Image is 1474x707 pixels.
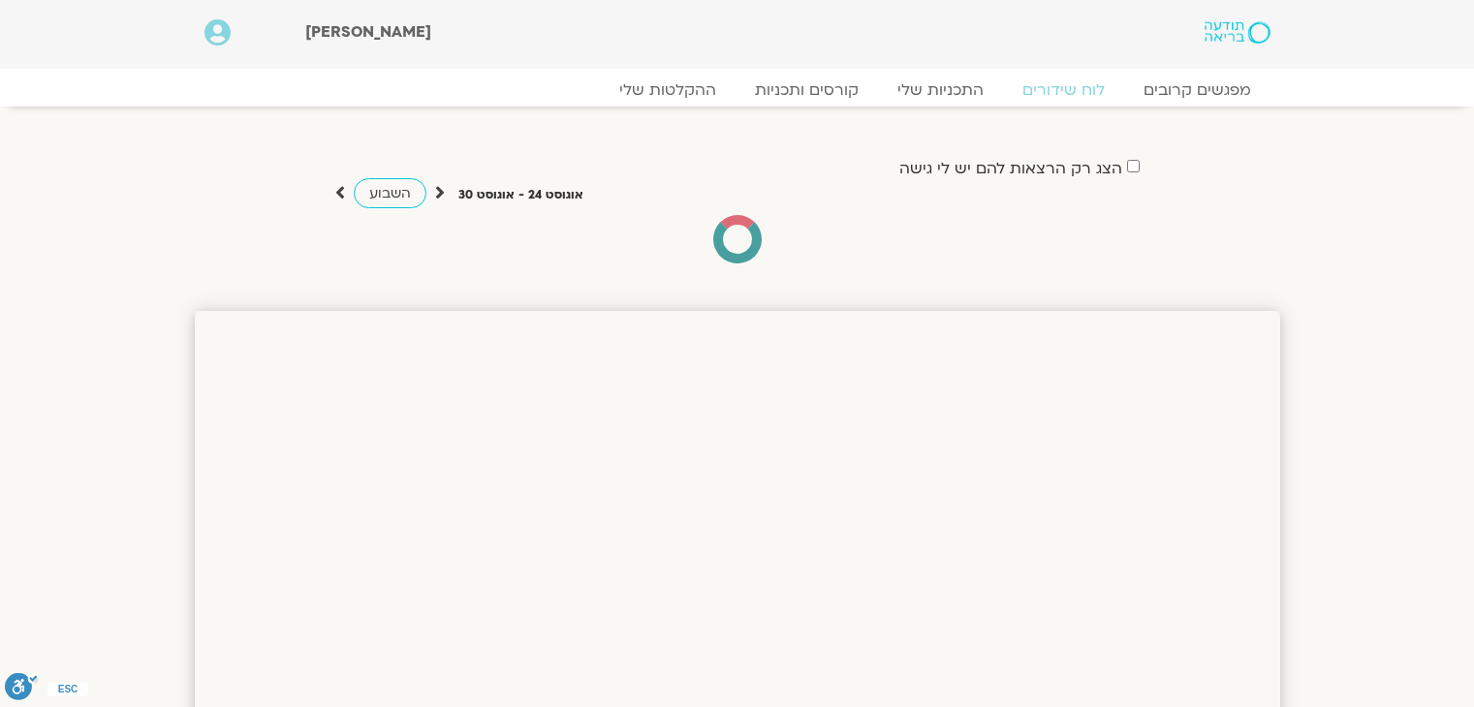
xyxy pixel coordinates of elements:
span: [PERSON_NAME] [305,21,431,43]
p: אוגוסט 24 - אוגוסט 30 [458,185,583,205]
a: לוח שידורים [1003,80,1124,100]
a: השבוע [354,178,426,208]
span: השבוע [369,184,411,202]
a: ההקלטות שלי [600,80,736,100]
nav: Menu [204,80,1270,100]
a: התכניות שלי [878,80,1003,100]
a: מפגשים קרובים [1124,80,1270,100]
a: קורסים ותכניות [736,80,878,100]
label: הצג רק הרצאות להם יש לי גישה [899,160,1122,177]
